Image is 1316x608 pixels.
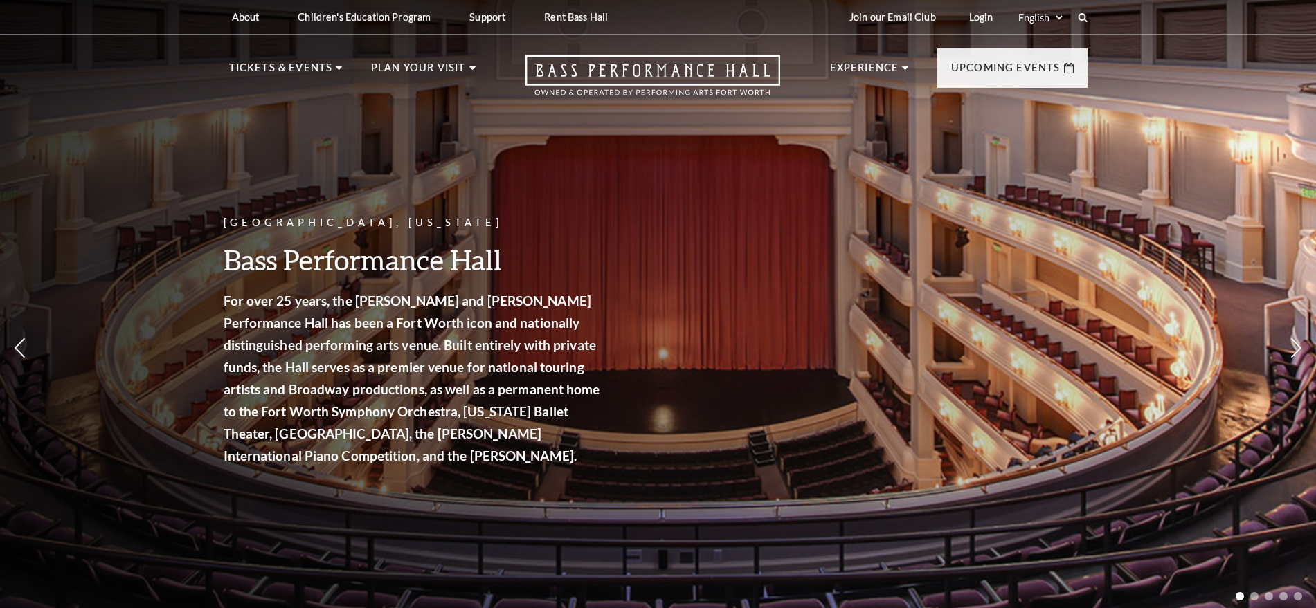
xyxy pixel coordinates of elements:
[830,59,899,84] p: Experience
[1016,11,1065,24] select: Select:
[371,59,466,84] p: Plan Your Visit
[224,293,600,463] strong: For over 25 years, the [PERSON_NAME] and [PERSON_NAME] Performance Hall has been a Fort Worth ico...
[224,214,604,232] p: [GEOGRAPHIC_DATA], [US_STATE]
[469,11,505,23] p: Support
[229,59,333,84] p: Tickets & Events
[232,11,260,23] p: About
[544,11,608,23] p: Rent Bass Hall
[224,242,604,277] h3: Bass Performance Hall
[298,11,431,23] p: Children's Education Program
[951,59,1061,84] p: Upcoming Events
